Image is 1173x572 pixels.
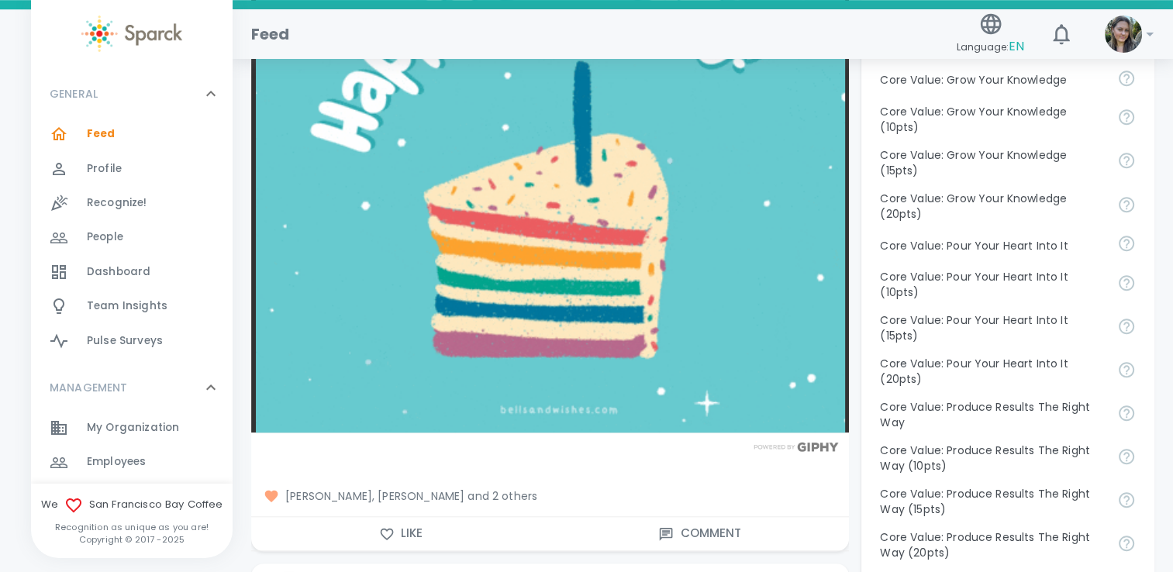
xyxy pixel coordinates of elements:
[31,411,233,445] a: My Organization
[1117,195,1136,214] svg: Follow your curiosity and learn together
[1117,534,1136,553] svg: Find success working together and doing the right thing
[31,16,233,52] a: Sparck logo
[880,72,1105,88] p: Core Value: Grow Your Knowledge
[880,529,1105,560] p: Core Value: Produce Results The Right Way (20pts)
[31,480,233,514] a: Demographics
[87,333,163,349] span: Pulse Surveys
[50,86,98,102] p: GENERAL
[880,443,1105,474] p: Core Value: Produce Results The Right Way (10pts)
[87,161,122,177] span: Profile
[1009,37,1024,55] span: EN
[87,229,123,245] span: People
[750,442,843,452] img: Powered by GIPHY
[31,117,233,151] a: Feed
[31,533,233,546] p: Copyright © 2017 - 2025
[264,488,837,504] span: [PERSON_NAME], [PERSON_NAME] and 2 others
[87,195,147,211] span: Recognize!
[31,71,233,117] div: GENERAL
[31,521,233,533] p: Recognition as unique as you are!
[1117,274,1136,292] svg: Come to work to make a difference in your own way
[550,517,850,550] button: Comment
[31,289,233,323] a: Team Insights
[880,312,1105,343] p: Core Value: Pour Your Heart Into It (15pts)
[251,22,290,47] h1: Feed
[251,517,550,550] button: Like
[880,269,1105,300] p: Core Value: Pour Your Heart Into It (10pts)
[880,486,1105,517] p: Core Value: Produce Results The Right Way (15pts)
[87,454,146,470] span: Employees
[31,324,233,358] a: Pulse Surveys
[31,117,233,364] div: GENERAL
[31,152,233,186] a: Profile
[880,104,1105,135] p: Core Value: Grow Your Knowledge (10pts)
[1117,404,1136,422] svg: Find success working together and doing the right thing
[1117,317,1136,336] svg: Come to work to make a difference in your own way
[87,298,167,314] span: Team Insights
[31,220,233,254] a: People
[31,255,233,289] a: Dashboard
[1117,447,1136,466] svg: Find success working together and doing the right thing
[1105,16,1142,53] img: Picture of Mackenzie
[880,147,1105,178] p: Core Value: Grow Your Knowledge (15pts)
[31,364,233,411] div: MANAGEMENT
[1117,69,1136,88] svg: Follow your curiosity and learn together
[880,238,1105,253] p: Core Value: Pour Your Heart Into It
[1117,151,1136,170] svg: Follow your curiosity and learn together
[880,399,1105,430] p: Core Value: Produce Results The Right Way
[957,36,1024,57] span: Language:
[81,16,182,52] img: Sparck logo
[31,186,233,220] a: Recognize!
[1117,108,1136,126] svg: Follow your curiosity and learn together
[31,445,233,479] a: Employees
[50,380,128,395] p: MANAGEMENT
[87,126,116,142] span: Feed
[31,496,233,515] span: We San Francisco Bay Coffee
[880,356,1105,387] p: Core Value: Pour Your Heart Into It (20pts)
[880,191,1105,222] p: Core Value: Grow Your Knowledge (20pts)
[1117,491,1136,509] svg: Find success working together and doing the right thing
[87,420,179,436] span: My Organization
[950,7,1030,62] button: Language:EN
[87,264,150,280] span: Dashboard
[1117,234,1136,253] svg: Come to work to make a difference in your own way
[1117,360,1136,379] svg: Come to work to make a difference in your own way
